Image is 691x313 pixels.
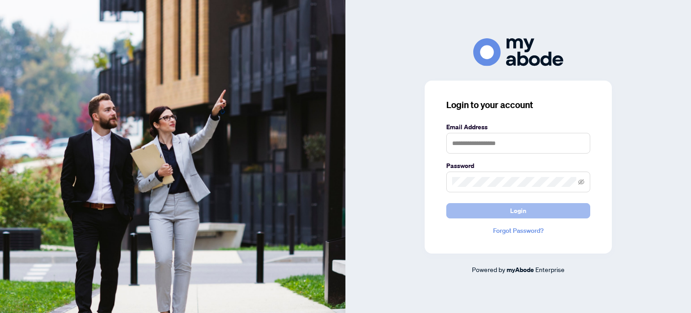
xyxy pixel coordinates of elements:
[446,226,590,236] a: Forgot Password?
[446,203,590,218] button: Login
[578,179,584,185] span: eye-invisible
[446,99,590,111] h3: Login to your account
[535,265,565,273] span: Enterprise
[507,265,534,275] a: myAbode
[446,161,590,171] label: Password
[446,122,590,132] label: Email Address
[472,265,505,273] span: Powered by
[473,38,563,66] img: ma-logo
[510,204,526,218] span: Login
